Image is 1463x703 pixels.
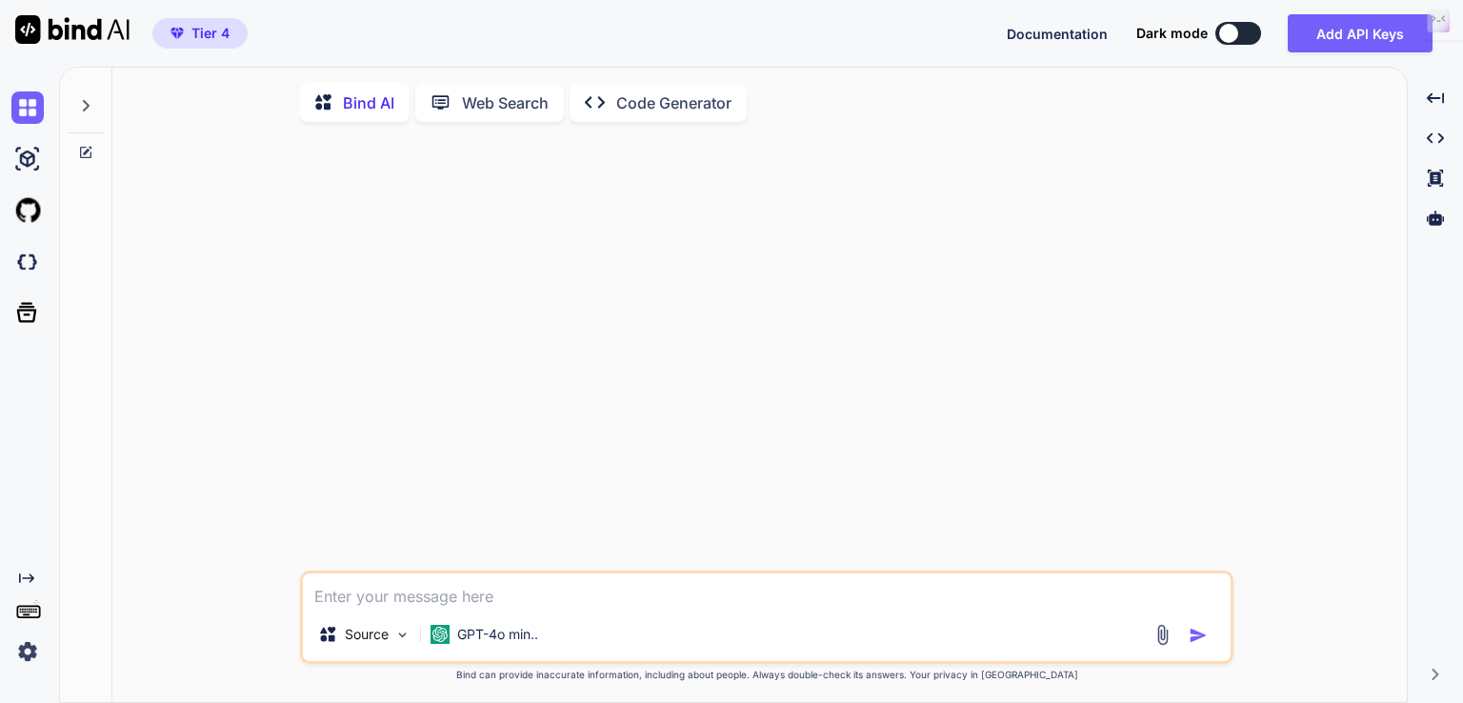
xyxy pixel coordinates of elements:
img: ai-studio [11,143,44,175]
button: Add API Keys [1288,14,1433,52]
span: Dark mode [1136,24,1208,43]
img: githubLight [11,194,44,227]
img: chat [11,91,44,124]
p: Source [345,625,389,644]
img: Pick Models [394,627,411,643]
p: Bind can provide inaccurate information, including about people. Always double-check its answers.... [300,668,1233,682]
img: Bind AI [15,15,130,44]
p: Code Generator [616,91,731,114]
img: premium [170,28,184,39]
img: settings [11,635,44,668]
img: attachment [1152,624,1173,646]
img: darkCloudIdeIcon [11,246,44,278]
img: icon [1189,626,1208,645]
p: Bind AI [343,91,394,114]
p: Web Search [462,91,549,114]
p: GPT-4o min.. [457,625,538,644]
button: premiumTier 4 [152,18,248,49]
span: Documentation [1007,26,1108,42]
button: Documentation [1007,24,1108,44]
img: GPT-4o mini [431,625,450,644]
span: Tier 4 [191,24,230,43]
